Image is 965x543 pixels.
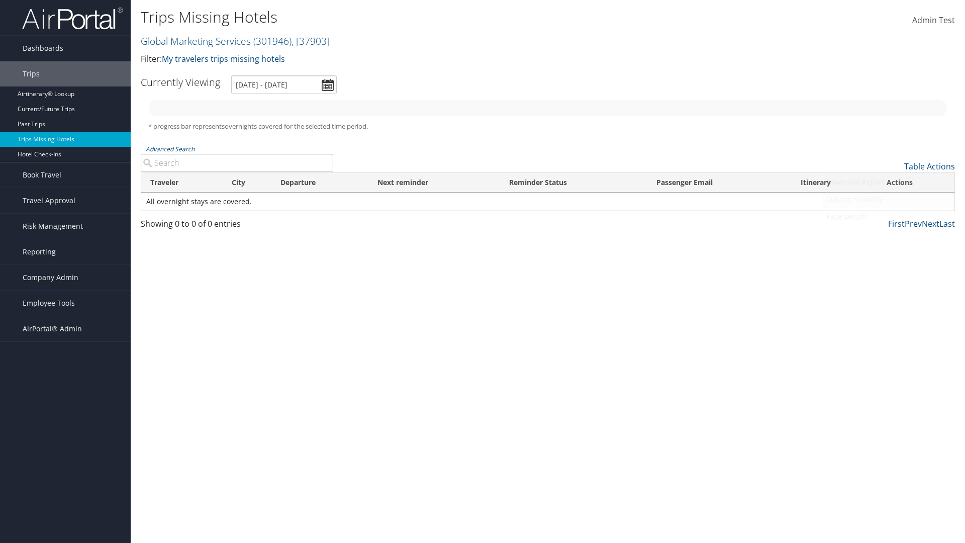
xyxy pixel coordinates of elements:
[23,316,82,341] span: AirPortal® Admin
[22,7,123,30] img: airportal-logo.png
[23,36,63,61] span: Dashboards
[23,239,56,264] span: Reporting
[822,173,954,191] a: Download Report
[23,291,75,316] span: Employee Tools
[23,61,40,86] span: Trips
[822,191,954,208] a: Column Visibility
[822,208,954,225] a: Page Length
[23,265,78,290] span: Company Admin
[23,214,83,239] span: Risk Management
[23,162,61,188] span: Book Travel
[23,188,75,213] span: Travel Approval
